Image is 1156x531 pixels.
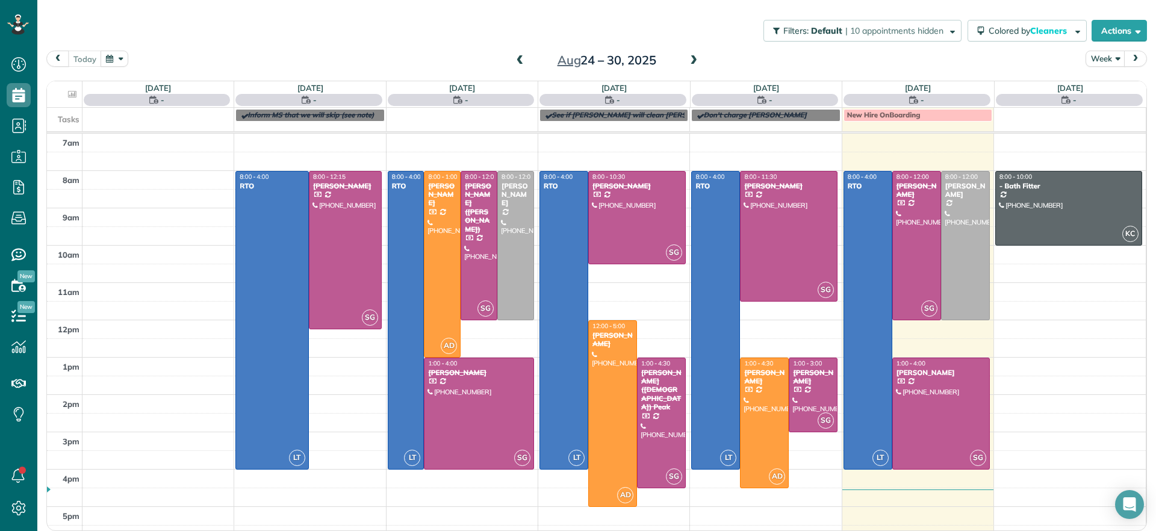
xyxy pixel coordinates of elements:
span: SG [921,300,937,317]
div: RTO [847,182,889,190]
span: 1:00 - 4:00 [897,359,925,367]
span: 4pm [63,474,79,483]
span: - [921,94,924,106]
span: 12:00 - 5:00 [592,322,625,330]
span: Don't charge [PERSON_NAME] [703,110,806,119]
div: [PERSON_NAME] ([PERSON_NAME]) [464,182,494,234]
button: Filters: Default | 10 appointments hidden [763,20,962,42]
div: [PERSON_NAME] [501,182,530,208]
span: 1:00 - 3:00 [793,359,822,367]
span: SG [666,468,682,485]
a: [DATE] [601,83,627,93]
div: RTO [391,182,421,190]
span: 8am [63,175,79,185]
button: Colored byCleaners [968,20,1087,42]
button: today [68,51,102,67]
span: - [465,94,468,106]
a: [DATE] [905,83,931,93]
span: 8:00 - 10:30 [592,173,625,181]
h2: 24 – 30, 2025 [532,54,682,67]
span: Inform MS that we will skip (see note) [247,110,374,119]
span: - [617,94,620,106]
a: [DATE] [297,83,323,93]
span: SG [818,282,834,298]
span: 1:00 - 4:30 [641,359,670,367]
span: 1:00 - 4:00 [428,359,457,367]
span: SG [514,450,530,466]
div: [PERSON_NAME] [896,182,937,199]
span: 8:00 - 4:00 [544,173,573,181]
span: AD [617,487,633,503]
span: LT [404,450,420,466]
span: 3pm [63,436,79,446]
span: SG [666,244,682,261]
a: Filters: Default | 10 appointments hidden [757,20,962,42]
span: 12pm [58,324,79,334]
span: 8:00 - 12:00 [502,173,534,181]
div: - Bath Fitter [999,182,1139,190]
span: - [1073,94,1077,106]
button: prev [46,51,69,67]
span: - [313,94,317,106]
span: SG [818,412,834,429]
div: [PERSON_NAME] [592,182,682,190]
span: SG [970,450,986,466]
span: 8:00 - 12:00 [897,173,929,181]
span: AD [441,338,457,354]
span: See if [PERSON_NAME] will clean [PERSON_NAME]? [552,110,727,119]
div: [PERSON_NAME] [427,182,457,208]
span: AD [769,468,785,485]
span: LT [568,450,585,466]
a: [DATE] [145,83,171,93]
span: Default [811,25,843,36]
span: New [17,301,35,313]
div: [PERSON_NAME] ([DEMOGRAPHIC_DATA]) Peak [641,368,682,412]
div: Open Intercom Messenger [1115,490,1144,519]
button: Week [1086,51,1125,67]
span: 8:00 - 11:30 [744,173,777,181]
div: [PERSON_NAME] [792,368,834,386]
span: - [769,94,772,106]
button: Actions [1092,20,1147,42]
span: 8:00 - 4:00 [240,173,269,181]
span: LT [720,450,736,466]
span: 8:00 - 4:00 [392,173,421,181]
span: 5pm [63,511,79,521]
span: 8:00 - 1:00 [428,173,457,181]
span: 8:00 - 12:15 [313,173,346,181]
span: 8:00 - 4:00 [695,173,724,181]
a: [DATE] [753,83,779,93]
span: 8:00 - 12:00 [945,173,978,181]
span: KC [1122,226,1139,242]
div: [PERSON_NAME] [744,182,834,190]
span: 9am [63,213,79,222]
a: [DATE] [449,83,475,93]
span: 1:00 - 4:30 [744,359,773,367]
span: 7am [63,138,79,147]
div: RTO [543,182,585,190]
div: [PERSON_NAME] [744,368,785,386]
div: [PERSON_NAME] [896,368,986,377]
button: next [1124,51,1147,67]
span: Colored by [989,25,1071,36]
span: LT [289,450,305,466]
span: 8:00 - 10:00 [999,173,1032,181]
span: New [17,270,35,282]
span: Cleaners [1030,25,1069,36]
div: [PERSON_NAME] [312,182,379,190]
span: 2pm [63,399,79,409]
div: [PERSON_NAME] [945,182,986,199]
div: [PERSON_NAME] [592,331,633,349]
span: 1pm [63,362,79,371]
div: RTO [239,182,305,190]
span: SG [477,300,494,317]
span: New Hire OnBoarding [847,110,921,119]
span: 10am [58,250,79,259]
a: [DATE] [1057,83,1083,93]
span: | 10 appointments hidden [845,25,943,36]
span: SG [362,309,378,326]
span: - [161,94,164,106]
div: RTO [695,182,736,190]
span: Filters: [783,25,809,36]
span: 8:00 - 4:00 [848,173,877,181]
